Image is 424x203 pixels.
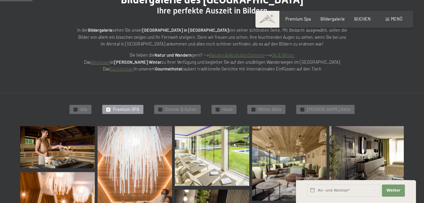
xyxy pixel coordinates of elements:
[114,59,162,65] strong: [PERSON_NAME] Winter
[147,117,202,124] span: Einwilligung Marketing*
[252,108,255,111] span: ✓
[80,107,87,113] span: Alle
[258,107,281,113] span: Winter Aktiv
[301,108,304,111] span: ✓
[252,126,327,201] img: Wellnesshotels - Lounge - Sitzplatz - Ahrntal
[391,16,402,22] span: Menü
[107,108,110,111] span: ✓
[209,52,264,58] a: Wandern&AktivitätenSommer
[285,16,311,22] a: Premium Spa
[307,107,350,113] span: [PERSON_NAME] Aktiv
[142,27,229,33] strong: [GEOGRAPHIC_DATA] in [GEOGRAPHIC_DATA]
[382,184,405,197] button: Weiter
[159,108,162,111] span: ✓
[386,188,400,193] span: Weiter
[165,107,197,113] span: Zimmer & Suiten
[77,27,347,47] p: In der sehen Sie unser von seiner schönsten Seite. Mit Bedacht ausgewählt, sollen die Bilder von ...
[295,190,296,194] span: 1
[296,176,319,180] span: Schnellanfrage
[354,16,371,22] a: BUCHEN
[20,126,95,168] img: Bildergalerie
[217,108,219,111] span: ✓
[157,6,267,16] span: Ihre perfekte Auszeit in Bildern
[320,16,345,22] a: Bildergalerie
[272,52,294,58] a: Ski & Winter
[154,52,192,58] strong: Natur und Wandern
[110,66,134,71] a: Küchenteam
[77,52,347,72] p: Sie lieben die gern? --> ---> Das ist zu Ihrer Verfügung und begleitet Sie auf den unzähligen Wan...
[155,66,182,71] strong: Gourmethotel
[113,107,139,113] span: Premium SPA
[175,126,249,186] img: Bildergalerie
[88,27,112,33] strong: Bildergalerie
[75,108,77,111] span: ✓
[222,107,232,113] span: Hotel
[91,59,110,65] a: Aktivteam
